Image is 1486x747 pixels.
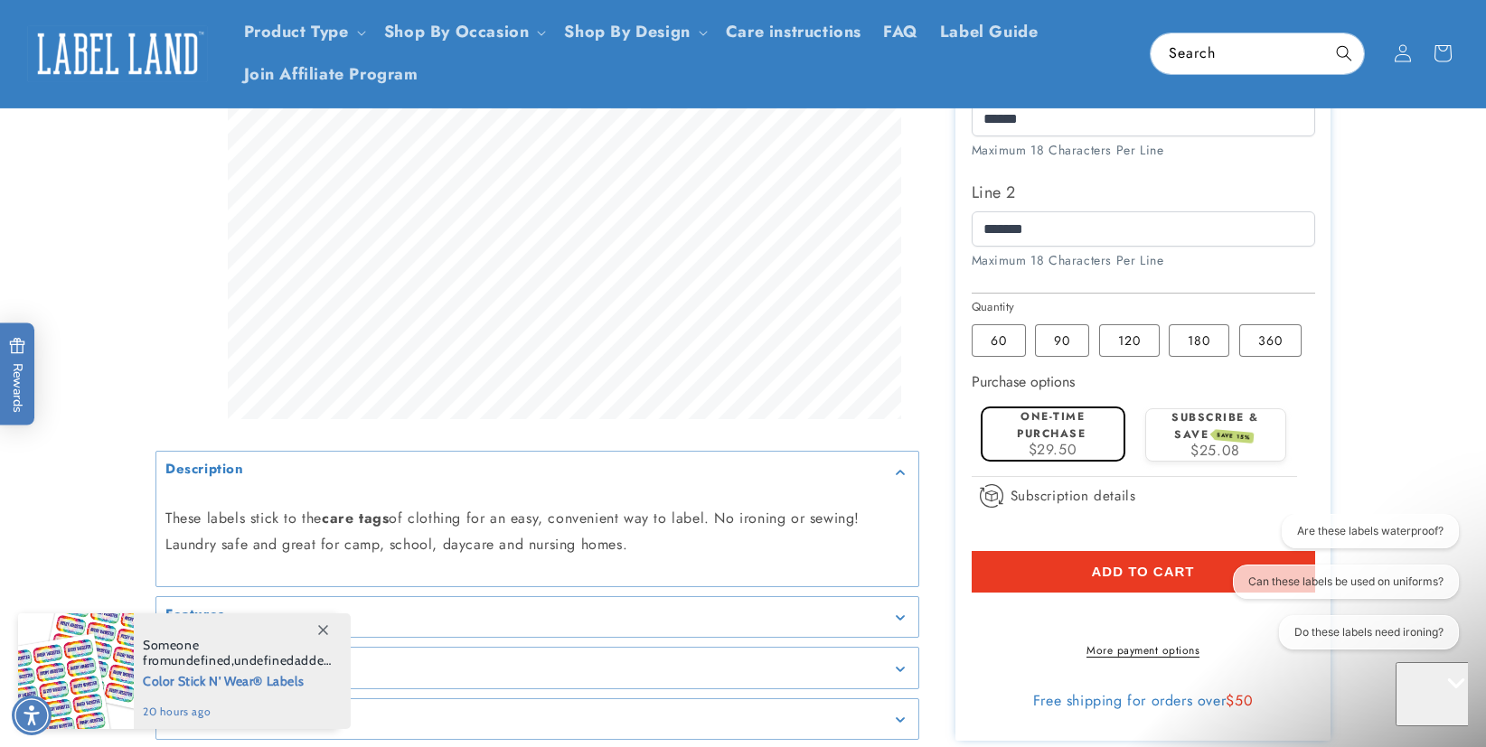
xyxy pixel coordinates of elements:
[143,638,332,668] span: Someone from , added this product to their cart.
[972,551,1315,593] button: Add to cart
[165,461,244,479] h2: Description
[972,692,1315,710] div: Free shipping for orders over
[1035,324,1089,357] label: 90
[156,699,918,740] summary: Inclusive assortment
[972,298,1017,316] legend: Quantity
[14,602,229,657] iframe: Sign Up via Text for Offers
[1239,324,1302,357] label: 360
[244,64,419,85] span: Join Affiliate Program
[156,649,918,689] summary: Details
[171,652,230,668] span: undefined
[21,19,215,89] a: Label Land
[234,652,294,668] span: undefined
[1214,429,1255,444] span: SAVE 15%
[373,11,554,53] summary: Shop By Occasion
[244,20,349,43] a: Product Type
[322,509,389,529] strong: care tags
[564,20,690,43] a: Shop By Design
[1207,514,1468,666] iframe: Gorgias live chat conversation starters
[165,507,909,559] p: These labels stick to the of clothing for an easy, convenient way to label. No ironing or sewing!...
[1226,690,1235,711] span: $
[1011,485,1136,507] span: Subscription details
[972,324,1026,357] label: 60
[972,251,1315,270] div: Maximum 18 Characters Per Line
[972,178,1315,207] label: Line 2
[1190,440,1240,461] span: $25.08
[143,704,332,720] span: 20 hours ago
[1169,324,1229,357] label: 180
[27,25,208,81] img: Label Land
[233,53,429,96] a: Join Affiliate Program
[1029,439,1077,460] span: $29.50
[384,22,530,42] span: Shop By Occasion
[553,11,714,53] summary: Shop By Design
[233,11,373,53] summary: Product Type
[1099,324,1160,357] label: 120
[156,452,918,492] summary: Description
[1171,409,1259,443] label: Subscribe & save
[1017,408,1086,442] label: One-time purchase
[143,668,332,691] span: Color Stick N' Wear® Labels
[972,371,1075,392] label: Purchase options
[1091,564,1194,580] span: Add to cart
[883,22,918,42] span: FAQ
[940,22,1039,42] span: Label Guide
[972,642,1315,658] a: More payment options
[9,337,26,412] span: Rewards
[156,597,918,638] summary: Features
[929,11,1049,53] a: Label Guide
[726,22,861,42] span: Care instructions
[972,141,1315,160] div: Maximum 18 Characters Per Line
[1396,662,1468,729] iframe: Gorgias live chat messenger
[12,696,52,735] div: Accessibility Menu
[715,11,872,53] a: Care instructions
[1324,33,1364,73] button: Search
[1235,690,1253,711] span: 50
[872,11,929,53] a: FAQ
